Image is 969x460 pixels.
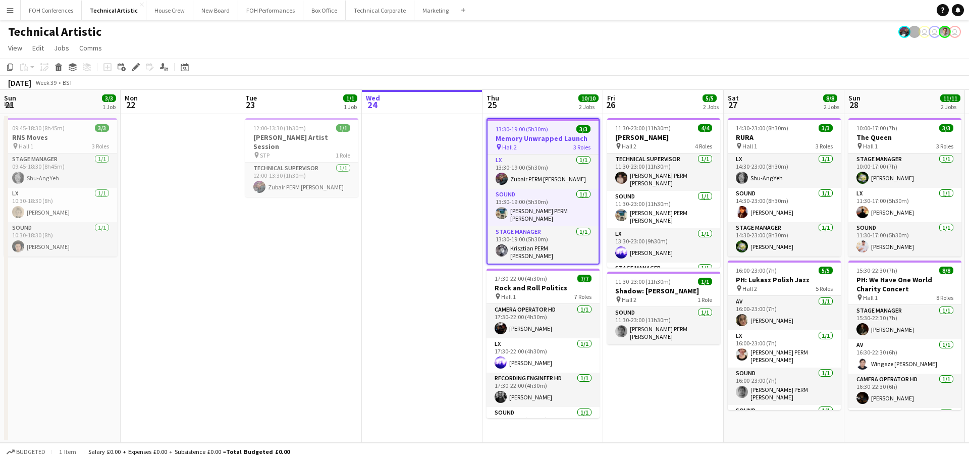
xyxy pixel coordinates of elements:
app-card-role: LX1/113:30-19:00 (5h30m)Zubair PERM [PERSON_NAME] [488,155,599,189]
app-card-role: Technical Supervisor1/112:00-13:30 (1h30m)Zubair PERM [PERSON_NAME] [245,163,358,197]
app-card-role: Technical Supervisor1/111:30-23:00 (11h30m)[PERSON_NAME] PERM [PERSON_NAME] [607,154,720,191]
a: Edit [28,41,48,55]
span: 23 [244,99,257,111]
app-card-role: LX1/114:30-23:00 (8h30m)Shu-Ang Yeh [728,154,841,188]
span: 3/3 [939,124,953,132]
div: 1 Job [102,103,116,111]
span: 28 [847,99,860,111]
app-card-role: Sound1/116:00-23:00 (7h)[PERSON_NAME] PERM [PERSON_NAME] [728,368,841,405]
h1: Technical Artistic [8,24,101,39]
app-card-role: LX1/110:30-18:30 (8h)[PERSON_NAME] [4,188,117,222]
a: Comms [75,41,106,55]
span: 5/5 [703,94,717,102]
div: [DATE] [8,78,31,88]
app-job-card: 10:00-17:00 (7h)3/3The Queen Hall 13 RolesStage Manager1/110:00-17:00 (7h)[PERSON_NAME]LX1/111:30... [848,118,961,257]
app-card-role: AV1/116:00-23:00 (7h)[PERSON_NAME] [728,296,841,330]
h3: RURA [728,133,841,142]
div: BST [63,79,73,86]
span: 3 Roles [816,142,833,150]
app-card-role: Stage Manager1/1 [607,263,720,297]
div: 15:30-22:30 (7h)8/8PH: We Have One World Charity Concert Hall 18 RolesStage Manager1/115:30-22:30... [848,261,961,410]
span: 3 Roles [92,142,109,150]
h3: PH: Lukasz Polish Jazz [728,275,841,284]
h3: [PERSON_NAME] [607,133,720,142]
span: 14:30-23:00 (8h30m) [736,124,788,132]
button: New Board [193,1,238,20]
div: 2 Jobs [579,103,598,111]
span: 27 [726,99,739,111]
span: Comms [79,43,102,53]
div: 16:00-23:00 (7h)5/5PH: Lukasz Polish Jazz Hall 25 RolesAV1/116:00-23:00 (7h)[PERSON_NAME]LX1/116:... [728,261,841,410]
div: 14:30-23:00 (8h30m)3/3RURA Hall 13 RolesLX1/114:30-23:00 (8h30m)Shu-Ang YehSound1/114:30-23:00 (8... [728,118,841,257]
app-card-role: Sound1/110:30-18:30 (8h)[PERSON_NAME] [4,222,117,257]
h3: [PERSON_NAME] Artist Session [245,133,358,151]
app-card-role: Sound1/111:30-23:00 (11h30m)[PERSON_NAME] PERM [PERSON_NAME] [607,191,720,228]
span: 1/1 [343,94,357,102]
h3: PH: We Have One World Charity Concert [848,275,961,293]
span: 7/7 [577,275,591,282]
app-card-role: LX1/117:30-22:00 (4h30m)[PERSON_NAME] [487,338,600,373]
app-card-role: Sound1/1 [728,405,841,439]
div: Salary £0.00 + Expenses £0.00 + Subsistence £0.00 = [88,448,290,455]
app-card-role: Stage Manager1/115:30-22:30 (7h)[PERSON_NAME] [848,305,961,339]
span: Hall 1 [501,293,516,300]
button: Technical Artistic [82,1,146,20]
div: 1 Job [344,103,357,111]
app-user-avatar: Tom PERM Jeyes [939,26,951,38]
span: Total Budgeted £0.00 [226,448,290,455]
span: Thu [487,93,499,103]
app-card-role: Camera Operator HD1/117:30-22:00 (4h30m)[PERSON_NAME] [487,304,600,338]
app-card-role: Stage Manager1/109:45-18:30 (8h45m)Shu-Ang Yeh [4,154,117,188]
span: 1/1 [336,124,350,132]
div: 2 Jobs [941,103,960,111]
div: 17:30-22:00 (4h30m)7/7Rock and Roll Politics Hall 17 RolesCamera Operator HD1/117:30-22:00 (4h30m... [487,269,600,418]
span: View [8,43,22,53]
span: 3/3 [95,124,109,132]
h3: Rock and Roll Politics [487,283,600,292]
app-job-card: 11:30-23:00 (11h30m)1/1Shadow: [PERSON_NAME] Hall 21 RoleSound1/111:30-23:00 (11h30m)[PERSON_NAME... [607,272,720,344]
button: Marketing [414,1,457,20]
span: 5/5 [819,267,833,274]
span: Hall 1 [863,294,878,301]
span: Fri [607,93,615,103]
app-card-role: Stage Manager1/113:30-19:00 (5h30m)Krisztian PERM [PERSON_NAME] [488,226,599,264]
span: 3/3 [576,125,590,133]
span: Hall 1 [19,142,33,150]
app-job-card: 09:45-18:30 (8h45m)3/3RNS Moves Hall 13 RolesStage Manager1/109:45-18:30 (8h45m)Shu-Ang YehLX1/11... [4,118,117,257]
button: FOH Performances [238,1,303,20]
span: 12:00-13:30 (1h30m) [253,124,306,132]
app-card-role: AV1/116:30-22:30 (6h)Wing sze [PERSON_NAME] [848,339,961,374]
span: Sun [4,93,16,103]
a: View [4,41,26,55]
app-card-role: Sound1/111:30-17:00 (5h30m)[PERSON_NAME] [848,222,961,257]
h3: RNS Moves [4,133,117,142]
span: 13:30-19:00 (5h30m) [496,125,548,133]
app-job-card: 12:00-13:30 (1h30m)1/1[PERSON_NAME] Artist Session STP1 RoleTechnical Supervisor1/112:00-13:30 (1... [245,118,358,197]
span: STP [260,151,270,159]
app-card-role: LX1/113:30-23:00 (9h30m)[PERSON_NAME] [607,228,720,263]
span: 22 [123,99,138,111]
span: 1 Role [336,151,350,159]
app-card-role: Sound1/113:30-19:00 (5h30m)[PERSON_NAME] PERM [PERSON_NAME] [488,189,599,226]
span: Mon [125,93,138,103]
app-card-role: Stage Manager1/114:30-23:00 (8h30m)[PERSON_NAME] [728,222,841,257]
h3: Shadow: [PERSON_NAME] [607,286,720,295]
span: 3/3 [819,124,833,132]
span: 17:30-22:00 (4h30m) [495,275,547,282]
app-card-role: Sound1/111:30-23:00 (11h30m)[PERSON_NAME] PERM [PERSON_NAME] [607,307,720,344]
span: 24 [364,99,380,111]
span: 26 [606,99,615,111]
h3: The Queen [848,133,961,142]
app-card-role: Camera Operator HD1/116:30-22:30 (6h)[PERSON_NAME] [848,374,961,408]
button: House Crew [146,1,193,20]
app-user-avatar: Gabrielle Barr [908,26,921,38]
span: Edit [32,43,44,53]
span: 25 [485,99,499,111]
span: 1 Role [697,296,712,303]
span: Hall 1 [742,142,757,150]
app-card-role: Stage Manager1/110:00-17:00 (7h)[PERSON_NAME] [848,154,961,188]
